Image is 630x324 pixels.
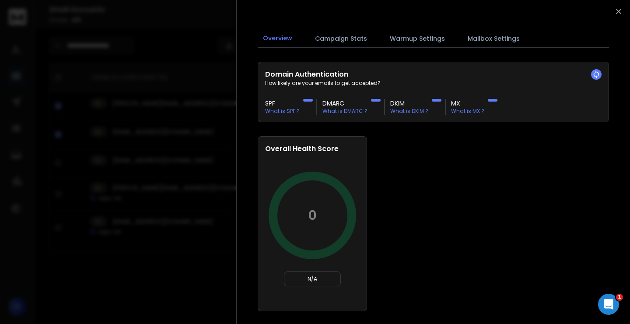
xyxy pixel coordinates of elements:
[265,99,300,108] h3: SPF
[308,208,317,223] p: 0
[265,108,300,115] p: What is SPF ?
[451,99,484,108] h3: MX
[462,29,525,48] button: Mailbox Settings
[310,29,372,48] button: Campaign Stats
[451,108,484,115] p: What is MX ?
[265,69,602,80] h2: Domain Authentication
[322,108,367,115] p: What is DMARC ?
[598,294,619,315] iframe: Intercom live chat
[258,28,297,49] button: Overview
[616,294,623,301] span: 1
[265,144,360,154] h2: Overall Health Score
[390,108,428,115] p: What is DKIM ?
[265,80,602,87] p: How likely are your emails to get accepted?
[390,99,428,108] h3: DKIM
[385,29,450,48] button: Warmup Settings
[322,99,367,108] h3: DMARC
[288,275,337,282] p: N/A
